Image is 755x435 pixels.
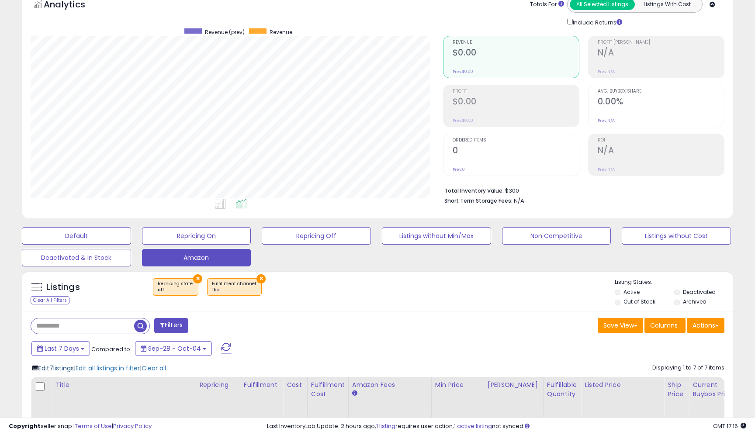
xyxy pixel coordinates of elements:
small: Prev: 0 [453,167,465,172]
p: Listing States: [615,278,733,287]
a: 1 listing [376,422,395,430]
div: Fulfillment Cost [311,380,345,399]
div: Include Returns [561,17,633,27]
button: Default [22,227,131,245]
div: Fulfillment [244,380,279,390]
span: Edit 7 listings [38,364,74,373]
button: Sep-28 - Oct-04 [135,341,212,356]
div: Title [55,380,192,390]
div: seller snap | | [9,422,152,431]
a: 1 active listing [454,422,492,430]
div: fba [212,287,257,293]
div: Repricing [199,380,236,390]
small: Prev: N/A [598,69,615,74]
div: Current Buybox Price [693,380,738,399]
a: Privacy Policy [113,422,152,430]
span: Profit [PERSON_NAME] [598,40,724,45]
h2: $0.00 [453,97,579,108]
label: Out of Stock [623,298,655,305]
div: Fulfillable Quantity [547,380,577,399]
small: Prev: $0.00 [453,69,473,74]
span: Revenue [270,28,292,36]
label: Archived [683,298,707,305]
span: Avg. Buybox Share [598,89,724,94]
span: Fulfillment channel : [212,280,257,293]
button: Save View [598,318,643,333]
h2: 0 [453,145,579,157]
span: Edit all listings in filter [76,364,140,373]
button: Actions [687,318,724,333]
small: Amazon Fees. [352,390,357,397]
span: N/A [514,197,524,205]
b: Total Inventory Value: [444,187,504,194]
div: | | [32,364,166,373]
h2: N/A [598,145,724,157]
span: Repricing state : [158,280,194,293]
div: Last InventoryLab Update: 2 hours ago, requires user action, not synced. [267,422,746,431]
div: Ship Price [668,380,685,399]
h2: 0.00% [598,97,724,108]
button: Last 7 Days [31,341,90,356]
button: Filters [154,318,188,333]
button: Deactivated & In Stock [22,249,131,266]
h2: $0.00 [453,48,579,59]
span: Last 7 Days [45,344,79,353]
button: × [256,274,266,283]
b: Short Term Storage Fees: [444,197,513,204]
label: Deactivated [683,288,716,296]
button: Columns [644,318,686,333]
div: Amazon Fees [352,380,428,390]
button: Repricing On [142,227,251,245]
div: Clear All Filters [31,296,69,304]
a: Terms of Use [75,422,112,430]
button: Listings without Min/Max [382,227,491,245]
span: Compared to: [91,345,132,353]
span: Revenue [453,40,579,45]
span: Profit [453,89,579,94]
button: Repricing Off [262,227,371,245]
span: Ordered Items [453,138,579,143]
small: Prev: N/A [598,167,615,172]
h5: Listings [46,281,80,293]
div: Listed Price [585,380,660,390]
span: Sep-28 - Oct-04 [148,344,201,353]
div: Min Price [435,380,480,390]
button: Amazon [142,249,251,266]
span: Clear all [142,364,166,373]
button: Listings without Cost [622,227,731,245]
span: 2025-10-12 17:16 GMT [713,422,746,430]
button: Non Competitive [502,227,611,245]
label: Active [623,288,640,296]
span: Revenue (prev) [205,28,245,36]
span: Columns [650,321,678,330]
span: ROI [598,138,724,143]
li: $300 [444,185,718,195]
strong: Copyright [9,422,41,430]
div: Totals For [530,0,564,9]
div: [PERSON_NAME] [488,380,540,390]
h2: N/A [598,48,724,59]
small: Prev: $0.00 [453,118,473,123]
button: × [193,274,202,283]
small: Prev: N/A [598,118,615,123]
div: off [158,287,194,293]
div: Cost [287,380,304,390]
div: Displaying 1 to 7 of 7 items [652,364,724,372]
